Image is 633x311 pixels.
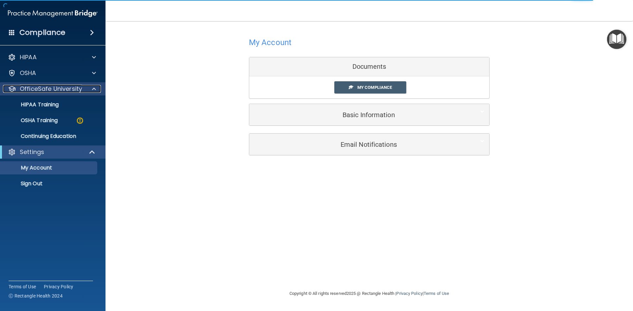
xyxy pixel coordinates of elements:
[20,85,82,93] p: OfficeSafe University
[254,137,484,152] a: Email Notifications
[8,148,96,156] a: Settings
[249,38,291,47] h4: My Account
[254,111,464,118] h5: Basic Information
[607,30,626,49] button: Open Resource Center
[254,107,484,122] a: Basic Information
[19,28,65,37] h4: Compliance
[20,148,44,156] p: Settings
[249,283,490,304] div: Copyright © All rights reserved 2025 @ Rectangle Health | |
[8,53,96,61] a: HIPAA
[4,180,94,187] p: Sign Out
[4,165,94,171] p: My Account
[76,117,84,125] img: warning-circle.0cc9ac19.png
[4,117,58,124] p: OSHA Training
[357,85,392,90] span: My Compliance
[4,133,94,140] p: Continuing Education
[396,291,422,296] a: Privacy Policy
[249,57,489,76] div: Documents
[9,293,63,299] span: Ⓒ Rectangle Health 2024
[8,69,96,77] a: OSHA
[254,141,464,148] h5: Email Notifications
[20,53,37,61] p: HIPAA
[8,85,96,93] a: OfficeSafe University
[9,283,36,290] a: Terms of Use
[424,291,449,296] a: Terms of Use
[20,69,36,77] p: OSHA
[44,283,74,290] a: Privacy Policy
[8,7,98,20] img: PMB logo
[4,101,59,108] p: HIPAA Training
